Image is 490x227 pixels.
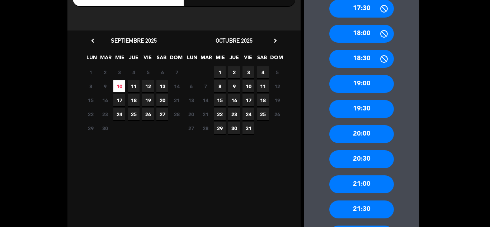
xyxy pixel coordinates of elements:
span: LUN [86,53,98,65]
span: VIE [242,53,254,65]
span: 20 [185,108,197,120]
span: 9 [228,80,240,92]
span: 31 [242,122,254,134]
span: DOM [170,53,182,65]
span: 20 [156,94,168,106]
span: 30 [228,122,240,134]
span: 19 [142,94,154,106]
span: 8 [85,80,96,92]
span: MIE [114,53,126,65]
span: 22 [214,108,226,120]
span: MIE [214,53,226,65]
span: 8 [214,80,226,92]
span: 17 [113,94,125,106]
span: 12 [142,80,154,92]
span: 29 [85,122,96,134]
span: 26 [142,108,154,120]
i: chevron_right [272,37,279,44]
div: 19:30 [329,100,394,118]
span: SAB [156,53,168,65]
span: SAB [256,53,268,65]
span: 25 [128,108,140,120]
span: 4 [128,66,140,78]
span: 23 [228,108,240,120]
div: 18:00 [329,25,394,43]
span: 17 [242,94,254,106]
span: 7 [171,66,183,78]
span: 19 [271,94,283,106]
span: 22 [85,108,96,120]
span: 9 [99,80,111,92]
span: LUN [186,53,198,65]
div: 21:00 [329,175,394,193]
span: 24 [242,108,254,120]
span: 16 [99,94,111,106]
span: 4 [257,66,269,78]
span: 14 [171,80,183,92]
span: 3 [242,66,254,78]
span: MAR [200,53,212,65]
span: 18 [128,94,140,106]
i: chevron_left [89,37,96,44]
span: 12 [271,80,283,92]
span: 3 [113,66,125,78]
span: 21 [171,94,183,106]
span: septiembre 2025 [111,37,157,44]
span: 27 [185,122,197,134]
div: 20:30 [329,150,394,168]
span: 5 [142,66,154,78]
span: 16 [228,94,240,106]
span: 6 [185,80,197,92]
span: 2 [228,66,240,78]
span: 10 [113,80,125,92]
span: 13 [156,80,168,92]
span: 18 [257,94,269,106]
div: 21:30 [329,200,394,218]
span: 5 [271,66,283,78]
span: octubre 2025 [216,37,253,44]
span: 1 [214,66,226,78]
div: 20:00 [329,125,394,143]
span: 28 [199,122,211,134]
span: 21 [199,108,211,120]
span: 27 [156,108,168,120]
span: 7 [199,80,211,92]
span: 6 [156,66,168,78]
span: 14 [199,94,211,106]
span: 25 [257,108,269,120]
span: 15 [85,94,96,106]
span: 1 [85,66,96,78]
span: 11 [257,80,269,92]
span: JUE [228,53,240,65]
span: 23 [99,108,111,120]
span: DOM [270,53,282,65]
span: VIE [142,53,154,65]
span: 15 [214,94,226,106]
span: MAR [100,53,112,65]
div: 19:00 [329,75,394,93]
span: 13 [185,94,197,106]
span: 28 [171,108,183,120]
span: 30 [99,122,111,134]
span: 29 [214,122,226,134]
span: 24 [113,108,125,120]
span: 2 [99,66,111,78]
div: 18:30 [329,50,394,68]
span: 11 [128,80,140,92]
span: 26 [271,108,283,120]
span: JUE [128,53,140,65]
span: 10 [242,80,254,92]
